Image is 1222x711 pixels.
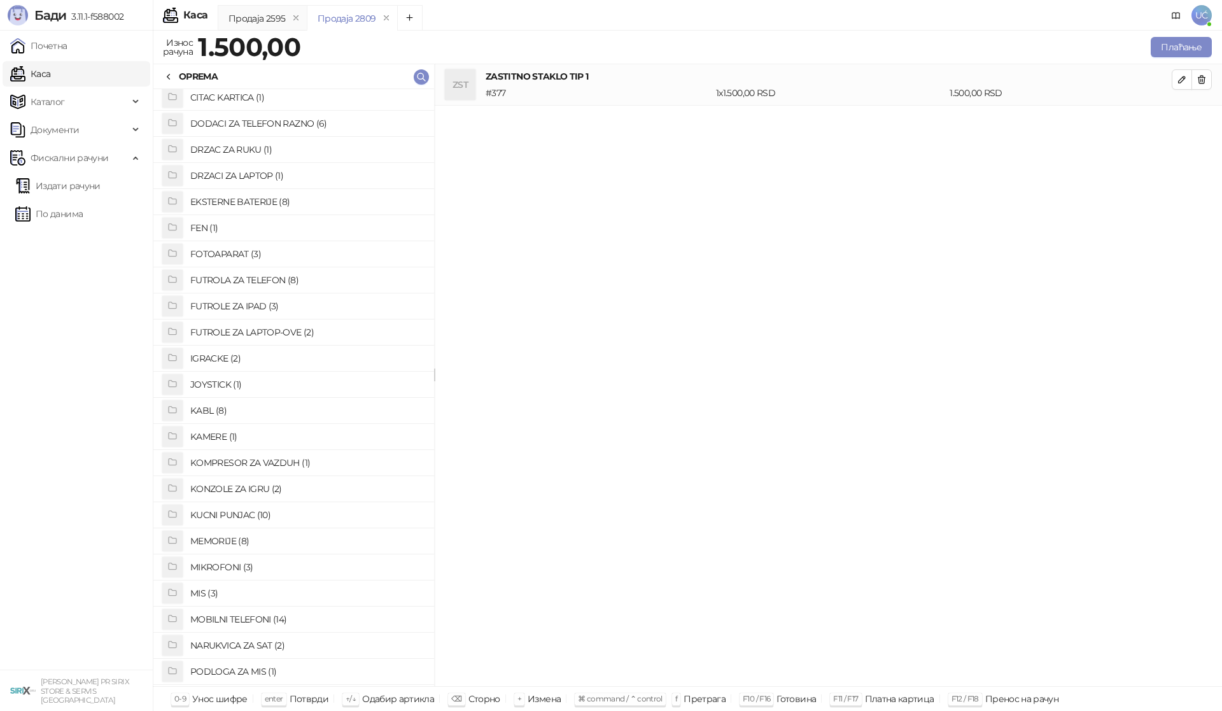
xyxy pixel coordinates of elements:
[190,322,424,342] h4: FUTROLE ZA LAPTOP-OVE (2)
[190,426,424,447] h4: KAMERE (1)
[31,145,108,171] span: Фискални рачуни
[578,694,663,703] span: ⌘ command / ⌃ control
[10,678,36,703] img: 64x64-companyLogo-cb9a1907-c9b0-4601-bb5e-5084e694c383.png
[153,89,434,686] div: grid
[190,661,424,682] h4: PODLOGA ZA MIS (1)
[517,694,521,703] span: +
[15,173,101,199] a: Издати рачуни
[190,348,424,369] h4: IGRACKE (2)
[190,87,424,108] h4: CITAC KARTICA (1)
[190,296,424,316] h4: FUTROLE ZA IPAD (3)
[183,10,207,20] div: Каса
[190,165,424,186] h4: DRZACI ZA LAPTOP (1)
[952,694,979,703] span: F12 / F18
[190,218,424,238] h4: FEN (1)
[190,270,424,290] h4: FUTROLA ZA TELEFON (8)
[190,505,424,525] h4: KUCNI PUNJAC (10)
[31,117,79,143] span: Документи
[288,13,304,24] button: remove
[190,139,424,160] h4: DRZAC ZA RUKU (1)
[346,694,356,703] span: ↑/↓
[190,635,424,656] h4: NARUKVICA ZA SAT (2)
[190,557,424,577] h4: MIKROFONI (3)
[776,691,816,707] div: Готовина
[15,201,83,227] a: По данима
[190,453,424,473] h4: KOMPRESOR ZA VAZDUH (1)
[865,691,934,707] div: Платна картица
[743,694,770,703] span: F10 / F16
[362,691,434,707] div: Одабир артикла
[190,113,424,134] h4: DODACI ZA TELEFON RAZNO (6)
[290,691,329,707] div: Потврди
[10,61,50,87] a: Каса
[228,11,285,25] div: Продаја 2595
[486,69,1172,83] h4: ZASTITNO STAKLO TIP 1
[8,5,28,25] img: Logo
[1191,5,1212,25] span: UĆ
[947,86,1174,100] div: 1.500,00 RSD
[190,374,424,395] h4: JOYSTICK (1)
[174,694,186,703] span: 0-9
[397,5,423,31] button: Add tab
[833,694,858,703] span: F11 / F17
[265,694,283,703] span: enter
[190,609,424,630] h4: MOBILNI TELEFONI (14)
[318,11,376,25] div: Продаја 2809
[41,677,129,705] small: [PERSON_NAME] PR SIRIX STORE & SERVIS [GEOGRAPHIC_DATA]
[190,244,424,264] h4: FOTOAPARAT (3)
[713,86,947,100] div: 1 x 1.500,00 RSD
[34,8,66,23] span: Бади
[1151,37,1212,57] button: Плаћање
[985,691,1058,707] div: Пренос на рачун
[483,86,713,100] div: # 377
[31,89,65,115] span: Каталог
[190,192,424,212] h4: EKSTERNE BATERIJE (8)
[190,583,424,603] h4: MIS (3)
[66,11,123,22] span: 3.11.1-f588002
[378,13,395,24] button: remove
[468,691,500,707] div: Сторно
[451,694,461,703] span: ⌫
[198,31,300,62] strong: 1.500,00
[192,691,248,707] div: Унос шифре
[675,694,677,703] span: f
[445,69,475,100] div: ZST
[179,69,218,83] div: OPREMA
[190,531,424,551] h4: MEMORIJE (8)
[160,34,195,60] div: Износ рачуна
[1166,5,1186,25] a: Документација
[684,691,726,707] div: Претрага
[528,691,561,707] div: Измена
[190,400,424,421] h4: KABL (8)
[190,479,424,499] h4: KONZOLE ZA IGRU (2)
[10,33,67,59] a: Почетна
